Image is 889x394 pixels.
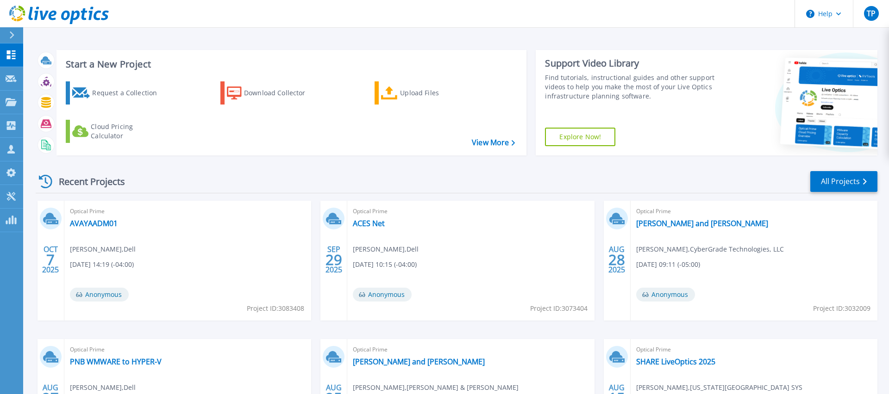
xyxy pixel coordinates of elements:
[400,84,474,102] div: Upload Files
[353,259,417,270] span: [DATE] 10:15 (-04:00)
[66,120,169,143] a: Cloud Pricing Calculator
[326,256,342,264] span: 29
[353,219,385,228] a: ACES Net
[810,171,877,192] a: All Projects
[244,84,318,102] div: Download Collector
[636,357,715,366] a: SHARE LiveOptics 2025
[636,382,802,393] span: [PERSON_NAME] , [US_STATE][GEOGRAPHIC_DATA] SYS
[530,303,588,314] span: Project ID: 3073404
[545,57,719,69] div: Support Video Library
[353,244,419,254] span: [PERSON_NAME] , Dell
[70,259,134,270] span: [DATE] 14:19 (-04:00)
[353,357,485,366] a: [PERSON_NAME] and [PERSON_NAME]
[70,382,136,393] span: [PERSON_NAME] , Dell
[608,256,625,264] span: 28
[70,357,162,366] a: PNB WMWARE to HYPER-V
[636,259,700,270] span: [DATE] 09:11 (-05:00)
[91,122,165,141] div: Cloud Pricing Calculator
[70,206,306,216] span: Optical Prime
[353,345,588,355] span: Optical Prime
[46,256,55,264] span: 7
[636,288,695,302] span: Anonymous
[92,84,166,102] div: Request a Collection
[70,345,306,355] span: Optical Prime
[353,288,412,302] span: Anonymous
[375,81,478,105] a: Upload Files
[472,138,515,147] a: View More
[220,81,324,105] a: Download Collector
[545,73,719,101] div: Find tutorials, instructional guides and other support videos to help you make the most of your L...
[636,219,768,228] a: [PERSON_NAME] and [PERSON_NAME]
[636,345,872,355] span: Optical Prime
[42,243,59,277] div: OCT 2025
[36,170,138,193] div: Recent Projects
[867,10,876,17] span: TP
[70,288,129,302] span: Anonymous
[353,382,519,393] span: [PERSON_NAME] , [PERSON_NAME] & [PERSON_NAME]
[66,81,169,105] a: Request a Collection
[66,59,515,69] h3: Start a New Project
[353,206,588,216] span: Optical Prime
[813,303,870,314] span: Project ID: 3032009
[608,243,626,277] div: AUG 2025
[636,244,784,254] span: [PERSON_NAME] , CyberGrade Technologies, LLC
[636,206,872,216] span: Optical Prime
[545,128,615,146] a: Explore Now!
[70,244,136,254] span: [PERSON_NAME] , Dell
[70,219,118,228] a: AVAYAADM01
[325,243,343,277] div: SEP 2025
[247,303,304,314] span: Project ID: 3083408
